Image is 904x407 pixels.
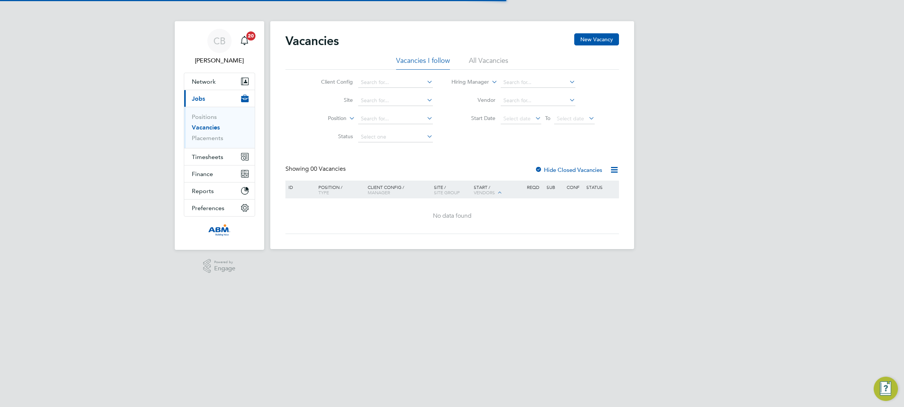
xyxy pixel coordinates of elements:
[309,78,353,85] label: Client Config
[309,97,353,103] label: Site
[503,115,531,122] span: Select date
[584,181,617,193] div: Status
[313,181,366,199] div: Position /
[184,29,255,65] a: CB[PERSON_NAME]
[184,56,255,65] span: Craig Bennett
[434,189,460,195] span: Site Group
[203,259,235,273] a: Powered byEngage
[192,134,223,142] a: Placements
[184,165,255,182] button: Finance
[310,165,346,173] span: 00 Vacancies
[396,56,450,70] li: Vacancies I follow
[432,181,472,199] div: Site /
[192,113,217,120] a: Positions
[303,115,346,122] label: Position
[368,189,390,195] span: Manager
[285,165,347,173] div: Showing
[192,204,224,212] span: Preferences
[358,95,433,106] input: Search for...
[366,181,432,199] div: Client Config /
[501,95,575,106] input: Search for...
[874,377,898,401] button: Engage Resource Center
[565,181,584,193] div: Conf
[214,265,235,272] span: Engage
[184,224,255,236] a: Go to home page
[287,181,313,193] div: ID
[184,182,255,199] button: Reports
[184,148,255,165] button: Timesheets
[501,77,575,88] input: Search for...
[474,189,495,195] span: Vendors
[469,56,508,70] li: All Vacancies
[318,189,329,195] span: Type
[452,97,495,103] label: Vendor
[192,78,216,85] span: Network
[452,115,495,122] label: Start Date
[184,73,255,90] button: Network
[358,132,433,142] input: Select one
[214,259,235,265] span: Powered by
[535,166,602,173] label: Hide Closed Vacancies
[184,90,255,107] button: Jobs
[472,181,525,200] div: Start /
[358,77,433,88] input: Search for...
[192,124,220,131] a: Vacancies
[574,33,619,45] button: New Vacancy
[192,95,205,102] span: Jobs
[545,181,564,193] div: Sub
[246,31,255,41] span: 20
[543,113,553,123] span: To
[184,200,255,216] button: Preferences
[192,153,223,161] span: Timesheets
[192,187,214,195] span: Reports
[175,21,264,250] nav: Main navigation
[287,212,618,220] div: No data found
[557,115,584,122] span: Select date
[208,224,230,236] img: abm1-logo-retina.png
[525,181,545,193] div: Reqd
[358,114,433,124] input: Search for...
[445,78,489,86] label: Hiring Manager
[184,107,255,148] div: Jobs
[285,33,339,48] h2: Vacancies
[192,170,213,178] span: Finance
[213,36,226,46] span: CB
[237,29,252,53] a: 20
[309,133,353,140] label: Status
